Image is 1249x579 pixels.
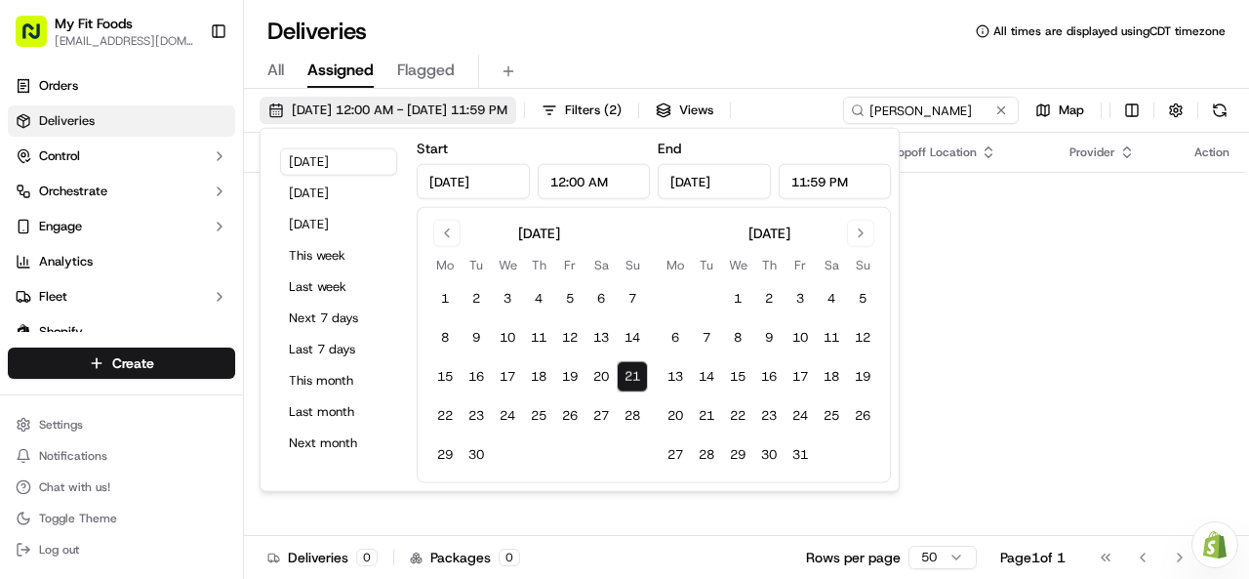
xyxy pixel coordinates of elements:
button: 12 [847,322,878,353]
th: Monday [660,255,691,275]
input: Time [779,164,892,199]
input: Type to search [843,97,1019,124]
button: Orchestrate [8,176,235,207]
button: Control [8,141,235,172]
p: Welcome 👋 [20,77,355,108]
button: 14 [691,361,722,393]
button: Settings [8,411,235,438]
button: 8 [722,322,753,353]
span: Orchestrate [39,183,107,200]
button: Go to previous month [433,220,461,247]
div: Page 1 of 1 [1000,548,1066,567]
img: 1736555255976-a54dd68f-1ca7-489b-9aae-adbdc363a1c4 [20,186,55,221]
button: 26 [554,400,585,432]
th: Tuesday [691,255,722,275]
button: 27 [585,400,617,432]
button: Last 7 days [280,336,397,363]
th: Thursday [753,255,785,275]
div: 0 [356,549,378,566]
span: Flagged [397,59,455,82]
label: End [658,140,681,157]
span: Notifications [39,448,107,464]
button: Create [8,348,235,379]
span: [DATE] 12:00 AM - [DATE] 11:59 PM [292,102,507,119]
span: Chat with us! [39,479,110,495]
button: 21 [691,400,722,432]
button: 10 [785,322,816,353]
a: Orders [8,70,235,102]
button: 24 [492,400,523,432]
button: 5 [554,283,585,314]
a: 📗Knowledge Base [12,274,157,310]
button: [EMAIL_ADDRESS][DOMAIN_NAME] [55,33,194,49]
button: 7 [617,283,648,314]
button: 22 [429,400,461,432]
button: 17 [492,361,523,393]
button: Toggle Theme [8,505,235,532]
th: Sunday [617,255,648,275]
th: Friday [785,255,816,275]
button: 6 [585,283,617,314]
button: Fleet [8,281,235,312]
button: Engage [8,211,235,242]
button: 20 [660,400,691,432]
button: 9 [461,322,492,353]
button: 19 [554,361,585,393]
span: Log out [39,542,79,558]
span: Deliveries [39,112,95,130]
span: Settings [39,417,83,433]
th: Wednesday [722,255,753,275]
button: 16 [461,361,492,393]
span: Filters [565,102,622,119]
button: Filters(2) [533,97,630,124]
button: 4 [523,283,554,314]
span: Map [1059,102,1084,119]
span: Assigned [307,59,374,82]
button: 9 [753,322,785,353]
button: 1 [429,283,461,314]
button: 16 [753,361,785,393]
input: Time [538,164,651,199]
th: Wednesday [492,255,523,275]
div: Deliveries [267,548,378,567]
button: 2 [461,283,492,314]
button: 22 [722,400,753,432]
span: My Fit Foods [55,14,133,33]
button: This week [280,242,397,269]
div: Action [1194,145,1229,160]
span: Provider [1069,145,1115,160]
button: 18 [523,361,554,393]
div: [DATE] [748,224,790,243]
button: 23 [461,400,492,432]
input: Got a question? Start typing here... [51,125,351,145]
button: 29 [722,439,753,471]
button: 19 [847,361,878,393]
span: Dropoff Location [886,145,977,160]
span: All [267,59,284,82]
button: 18 [816,361,847,393]
button: 8 [429,322,461,353]
button: 1 [722,283,753,314]
button: 3 [492,283,523,314]
th: Friday [554,255,585,275]
button: 30 [461,439,492,471]
img: Nash [20,19,59,58]
button: Views [647,97,722,124]
div: We're available if you need us! [66,205,247,221]
button: 5 [847,283,878,314]
button: 28 [617,400,648,432]
a: Shopify [8,316,235,348]
button: 26 [847,400,878,432]
button: 17 [785,361,816,393]
button: [DATE] [280,148,397,176]
button: 4 [816,283,847,314]
div: Packages [410,548,520,567]
a: 💻API Documentation [157,274,321,310]
button: Next 7 days [280,305,397,332]
th: Saturday [816,255,847,275]
button: 15 [429,361,461,393]
button: Map [1027,97,1093,124]
span: Views [679,102,713,119]
span: Engage [39,218,82,235]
